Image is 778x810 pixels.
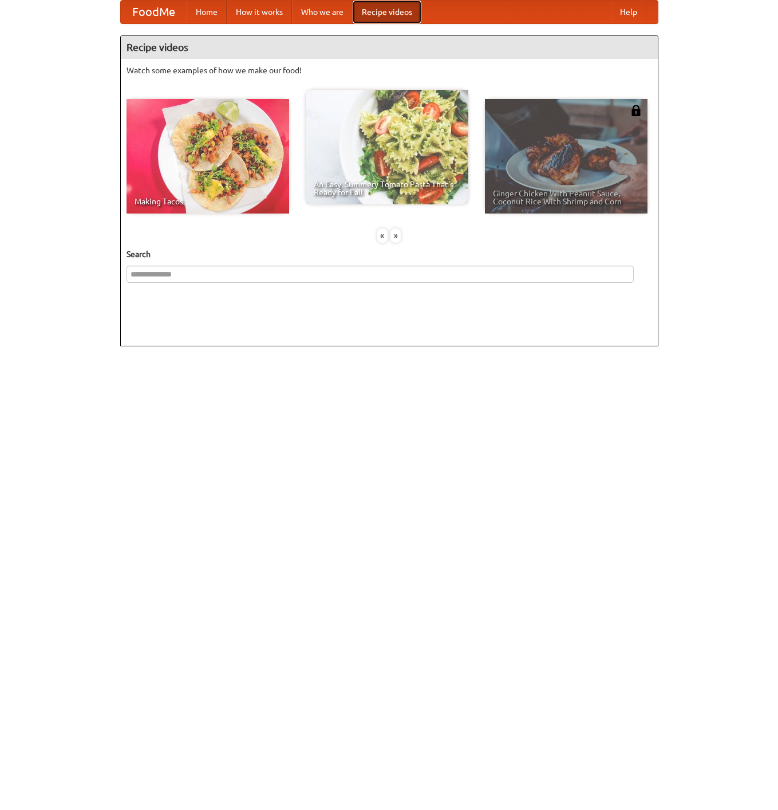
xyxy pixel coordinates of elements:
img: 483408.png [630,105,642,116]
h5: Search [127,248,652,260]
a: Making Tacos [127,99,289,214]
div: » [390,228,401,243]
h4: Recipe videos [121,36,658,59]
a: Recipe videos [353,1,421,23]
a: FoodMe [121,1,187,23]
a: Who we are [292,1,353,23]
span: An Easy, Summery Tomato Pasta That's Ready for Fall [314,180,460,196]
div: « [377,228,388,243]
a: How it works [227,1,292,23]
a: An Easy, Summery Tomato Pasta That's Ready for Fall [306,90,468,204]
a: Home [187,1,227,23]
p: Watch some examples of how we make our food! [127,65,652,76]
span: Making Tacos [135,197,281,206]
a: Help [611,1,646,23]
